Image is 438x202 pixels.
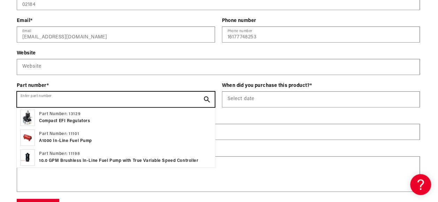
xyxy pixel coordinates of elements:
img: A1000 In-Line Fuel Pump [20,129,35,146]
div: Email [17,17,215,24]
div: Part number [17,82,215,89]
p: Compact EFI Regulators [39,118,90,125]
input: Website [17,59,420,75]
p: 10.0 GPM Brushless In-Line Fuel Pump with True Variable Speed Controller [39,158,198,164]
div: Phone number [222,17,420,24]
div: Detailed Notes [17,147,420,154]
img: Compact EFI Regulators [20,110,35,126]
input: Enter part number [17,92,215,107]
img: 10.0 GPM Brushless In-Line Fuel Pump with True Variable Speed Controller [20,149,35,166]
button: Search Part #, Category or Keyword [199,92,215,107]
input: Select date [222,92,420,107]
input: Email [17,27,215,42]
p: Part Number: 11198 [39,151,198,157]
p: Part Number: 13129 [39,111,90,118]
div: Where did you buy this product? [17,114,420,122]
div: Website [17,50,420,57]
p: Part Number: 11101 [39,131,92,137]
input: Phone number [222,27,420,42]
p: A1000 In-Line Fuel Pump [39,138,92,144]
div: When did you purchase this product? [222,82,420,89]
